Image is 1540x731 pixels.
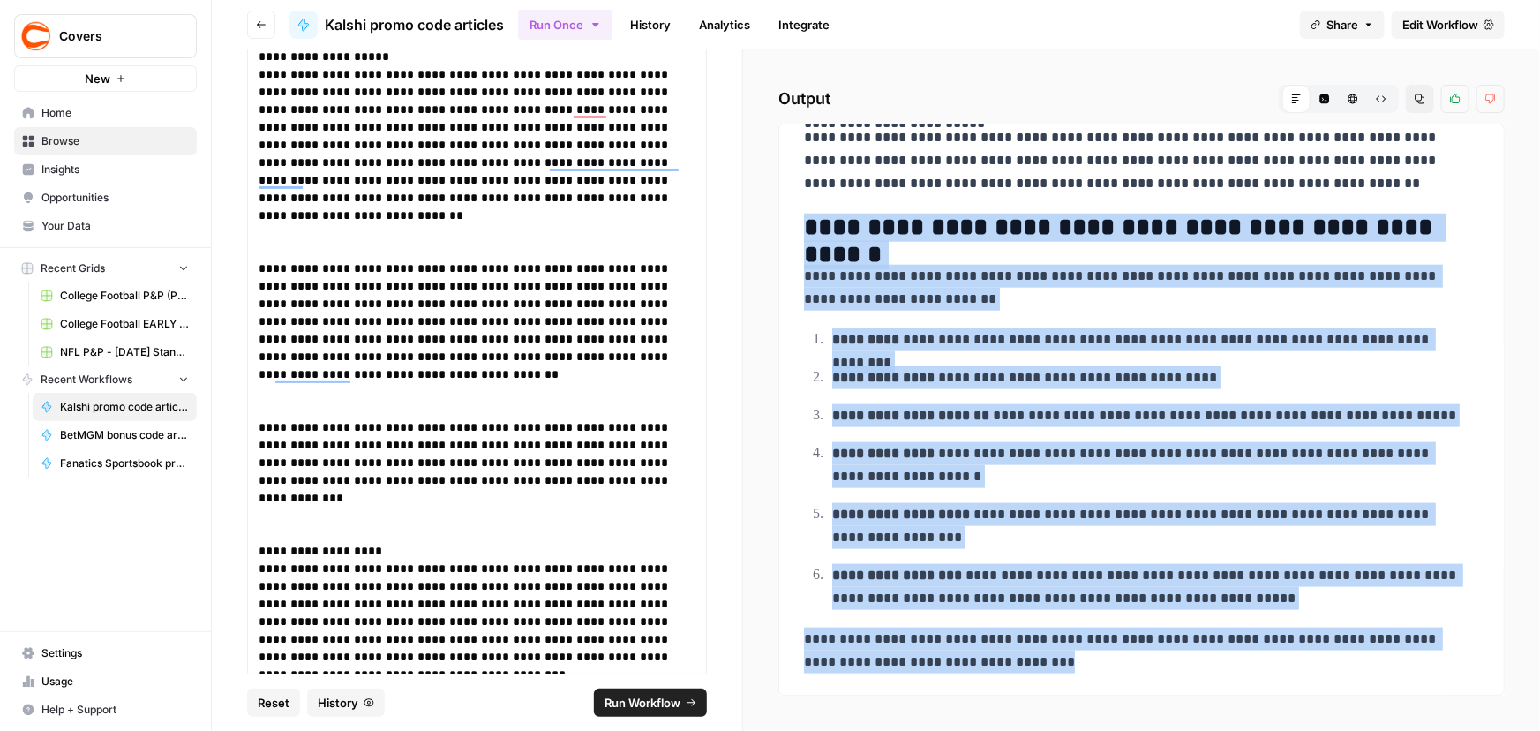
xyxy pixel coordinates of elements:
button: Reset [247,689,300,717]
button: Help + Support [14,696,197,724]
span: Help + Support [41,702,189,718]
span: BetMGM bonus code articles [60,427,189,443]
span: Browse [41,133,189,149]
span: NFL P&P - [DATE] Standard (Production) Grid [60,344,189,360]
span: Usage [41,674,189,690]
a: Kalshi promo code articles [289,11,504,39]
a: Integrate [768,11,840,39]
a: Your Data [14,212,197,240]
span: Recent Workflows [41,372,132,388]
button: History [307,689,385,717]
span: Insights [41,162,189,177]
button: Workspace: Covers [14,14,197,58]
span: Settings [41,645,189,661]
span: Your Data [41,218,189,234]
a: Browse [14,127,197,155]
a: Insights [14,155,197,184]
a: Analytics [688,11,761,39]
span: Edit Workflow [1402,16,1478,34]
a: NFL P&P - [DATE] Standard (Production) Grid [33,338,197,366]
span: Fanatics Sportsbook promo articles [60,456,189,471]
span: Covers [59,27,166,45]
span: Kalshi promo code articles [60,399,189,415]
button: Recent Grids [14,255,197,282]
a: BetMGM bonus code articles [33,421,197,449]
img: Covers Logo [20,20,52,52]
a: History [620,11,681,39]
span: College Football EARLY LEANS (Production) Grid (1) [60,316,189,332]
h2: Output [778,85,1505,113]
a: Settings [14,639,197,667]
a: Edit Workflow [1392,11,1505,39]
span: History [318,694,358,712]
button: Run Once [518,10,612,40]
span: Reset [258,694,289,712]
a: College Football EARLY LEANS (Production) Grid (1) [33,310,197,338]
span: Recent Grids [41,260,105,276]
span: Kalshi promo code articles [325,14,504,35]
button: Recent Workflows [14,366,197,393]
button: New [14,65,197,92]
button: Run Workflow [594,689,707,717]
a: College Football P&P (Production) Grid (2) [33,282,197,310]
a: Opportunities [14,184,197,212]
a: Kalshi promo code articles [33,393,197,421]
a: Usage [14,667,197,696]
span: Run Workflow [605,694,680,712]
span: College Football P&P (Production) Grid (2) [60,288,189,304]
a: Fanatics Sportsbook promo articles [33,449,197,478]
span: Share [1326,16,1358,34]
a: Home [14,99,197,127]
button: Share [1300,11,1385,39]
span: New [85,70,110,87]
span: Home [41,105,189,121]
span: Opportunities [41,190,189,206]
